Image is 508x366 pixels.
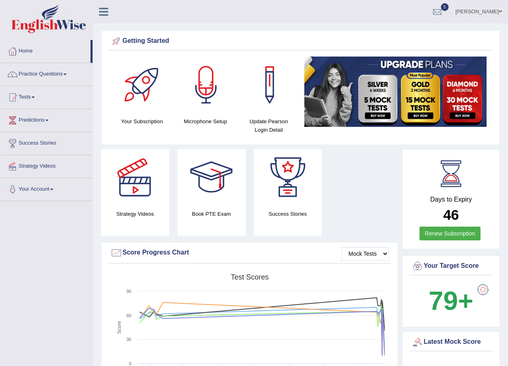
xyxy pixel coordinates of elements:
div: Latest Mock Score [411,336,491,348]
tspan: Test scores [231,273,269,281]
text: 0 [129,361,131,366]
text: 30 [126,337,131,342]
a: Home [0,40,91,60]
h4: Your Subscription [114,117,170,126]
b: 79+ [429,286,473,316]
b: 46 [443,207,459,223]
h4: Days to Expiry [411,196,491,203]
tspan: Score [116,321,122,334]
a: Practice Questions [0,63,93,83]
h4: Success Stories [254,210,322,218]
h4: Strategy Videos [101,210,169,218]
text: 90 [126,289,131,294]
a: Strategy Videos [0,155,93,175]
img: small5.jpg [304,57,487,127]
span: 5 [441,3,449,11]
h4: Update Pearson Login Detail [241,117,297,134]
h4: Microphone Setup [178,117,233,126]
a: Predictions [0,109,93,129]
a: Renew Subscription [419,227,481,240]
div: Score Progress Chart [110,247,389,259]
a: Success Stories [0,132,93,152]
div: Getting Started [110,35,491,47]
a: Your Account [0,178,93,198]
a: Tests [0,86,93,106]
text: 60 [126,313,131,318]
div: Your Target Score [411,260,491,272]
h4: Book PTE Exam [177,210,246,218]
